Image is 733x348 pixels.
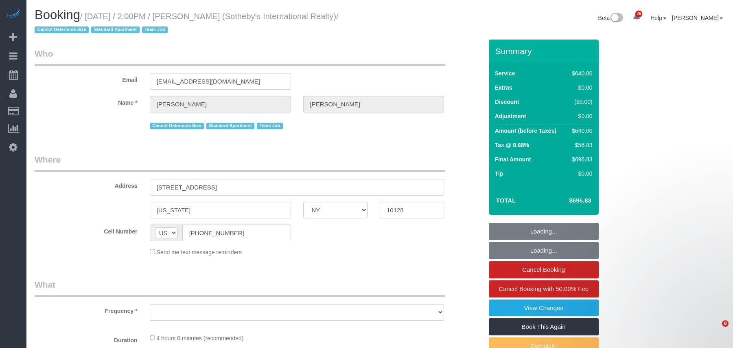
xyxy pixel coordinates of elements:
span: / [35,12,339,35]
label: Frequency * [28,304,144,315]
div: $0.00 [569,84,592,92]
div: $640.00 [569,127,592,135]
label: Discount [495,98,519,106]
a: [PERSON_NAME] [672,15,723,21]
label: Extras [495,84,512,92]
input: City [150,202,291,218]
legend: What [35,279,445,297]
span: 8 [722,320,729,327]
a: Help [650,15,666,21]
span: Cannot Determine Size [35,26,89,33]
span: Booking [35,8,80,22]
span: 26 [635,11,642,17]
label: Cell Number [28,225,144,236]
a: Book This Again [489,318,599,335]
div: $56.83 [569,141,592,149]
label: Email [28,73,144,84]
div: $696.83 [569,155,592,163]
div: $640.00 [569,69,592,77]
a: View Changes [489,300,599,317]
div: ($0.00) [569,98,592,106]
span: Team Job [142,26,168,33]
a: Cancel Booking with 50.00% Fee [489,280,599,297]
label: Tip [495,170,503,178]
div: $0.00 [569,170,592,178]
span: 4 hours 0 minutes (recommended) [157,335,244,341]
img: Automaid Logo [5,8,21,20]
strong: Total [496,197,516,204]
label: Amount (before Taxes) [495,127,556,135]
legend: Where [35,154,445,172]
span: Standard Apartment [206,123,255,129]
label: Service [495,69,515,77]
img: New interface [610,13,623,24]
label: Duration [28,333,144,344]
input: First Name [150,96,291,112]
input: Email [150,73,291,90]
input: Cell Number [182,225,291,241]
label: Address [28,179,144,190]
h3: Summary [495,46,595,56]
label: Adjustment [495,112,526,120]
input: Last Name [303,96,444,112]
legend: Who [35,48,445,66]
input: Zip Code [380,202,444,218]
iframe: Intercom live chat [705,320,725,340]
span: Standard Apartment [91,26,140,33]
span: Send me text message reminders [157,249,242,255]
small: / [DATE] / 2:00PM / [PERSON_NAME] (Sotheby's International Realty) [35,12,339,35]
span: Team Job [257,123,283,129]
a: Cancel Booking [489,261,599,278]
div: $0.00 [569,112,592,120]
label: Final Amount [495,155,531,163]
label: Name * [28,96,144,107]
a: Beta [598,15,624,21]
span: Cancel Booking with 50.00% Fee [499,285,589,292]
h4: $696.83 [545,197,591,204]
label: Tax @ 8.88% [495,141,529,149]
a: 26 [629,8,645,26]
span: Cannot Determine Size [150,123,204,129]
